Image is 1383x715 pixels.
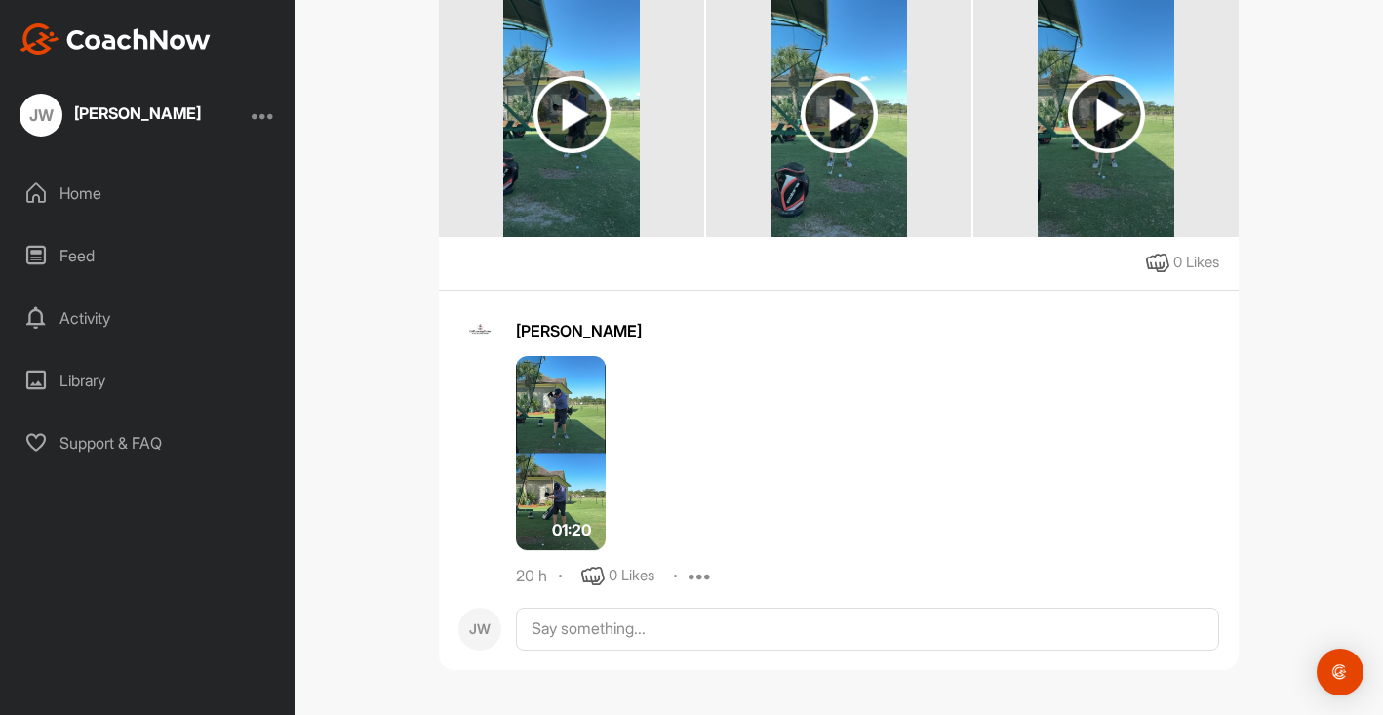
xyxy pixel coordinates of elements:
div: 0 Likes [1173,252,1219,274]
img: play [533,76,611,153]
div: 20 h [516,567,547,586]
img: avatar [458,310,501,353]
img: CoachNow [20,23,211,55]
div: JW [20,94,62,137]
div: JW [458,608,501,651]
div: Library [11,356,286,405]
div: Open Intercom Messenger [1317,649,1363,695]
div: Home [11,169,286,218]
div: Support & FAQ [11,418,286,467]
img: media [516,356,606,551]
div: Feed [11,231,286,280]
img: play [1068,76,1145,153]
div: [PERSON_NAME] [516,319,1219,342]
div: Activity [11,294,286,342]
div: [PERSON_NAME] [74,105,201,121]
div: 0 Likes [609,565,654,587]
img: play [801,76,878,153]
span: 01:20 [552,518,591,541]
